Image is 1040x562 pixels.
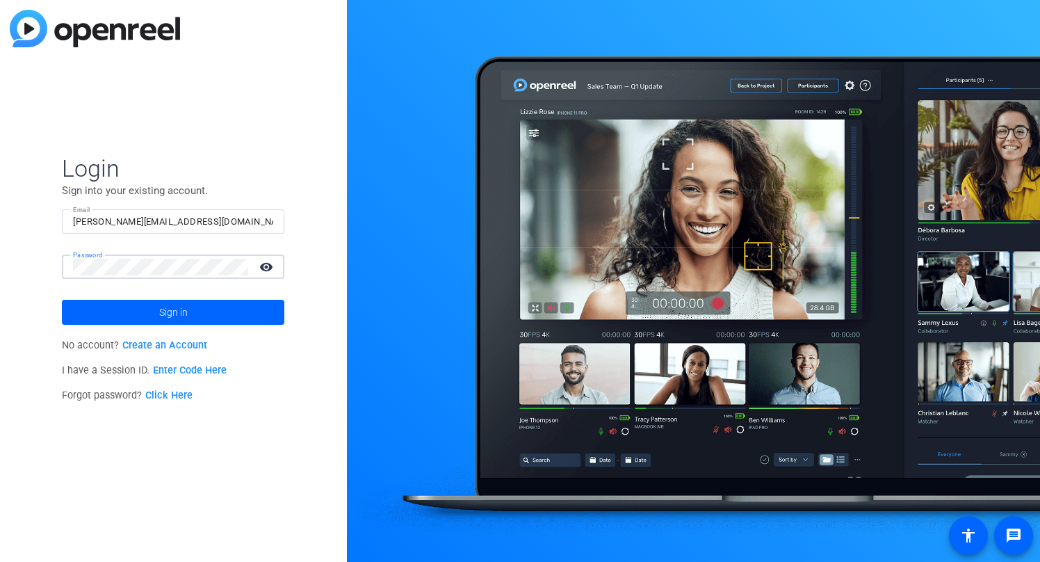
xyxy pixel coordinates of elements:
[1005,527,1022,544] mat-icon: message
[159,295,188,330] span: Sign in
[62,183,284,198] p: Sign into your existing account.
[73,214,273,230] input: Enter Email Address
[73,251,103,259] mat-label: Password
[122,339,207,351] a: Create an Account
[145,390,193,401] a: Click Here
[62,390,193,401] span: Forgot password?
[153,364,227,376] a: Enter Code Here
[960,527,977,544] mat-icon: accessibility
[62,154,284,183] span: Login
[10,10,180,47] img: blue-gradient.svg
[62,364,227,376] span: I have a Session ID.
[73,206,90,214] mat-label: Email
[62,300,284,325] button: Sign in
[251,257,284,277] mat-icon: visibility
[62,339,207,351] span: No account?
